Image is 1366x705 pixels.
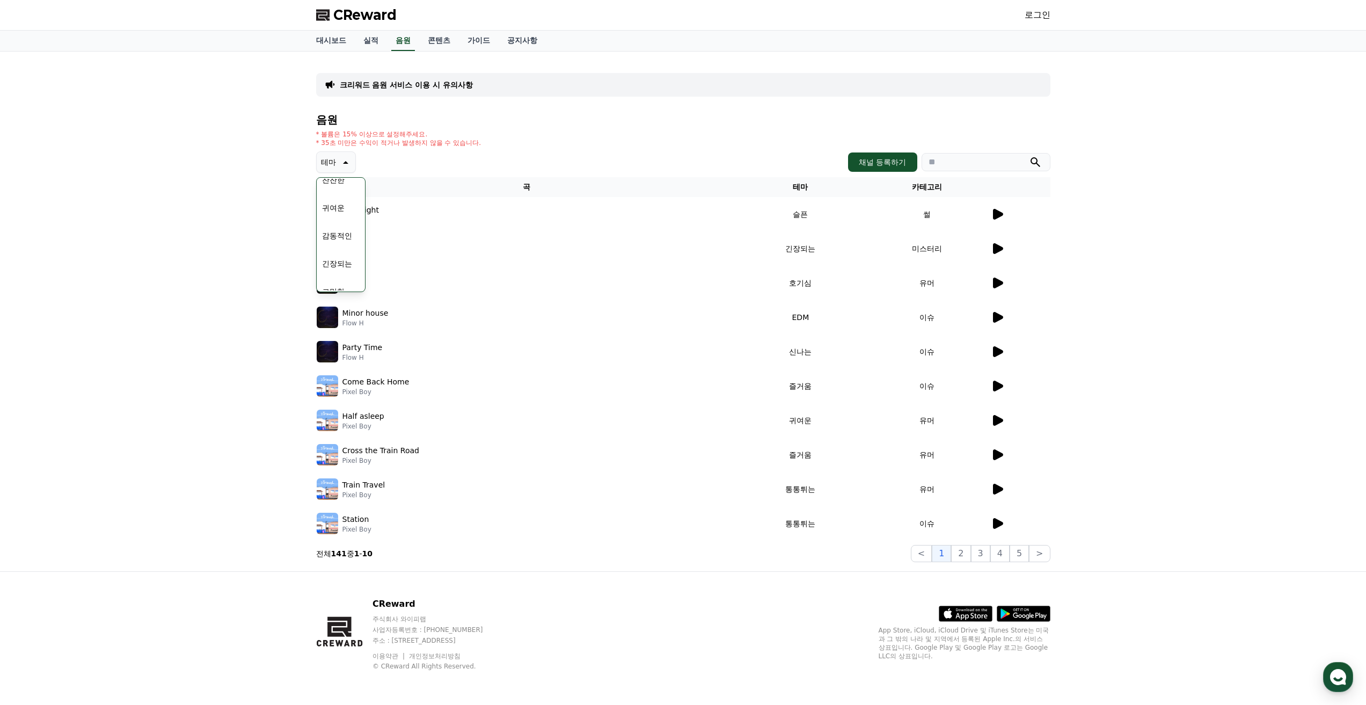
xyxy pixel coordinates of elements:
[372,626,503,634] p: 사업자등록번호 : [PHONE_NUMBER]
[737,472,864,506] td: 통통튀는
[342,388,410,396] p: Pixel Boy
[333,6,397,24] span: CReward
[342,491,385,499] p: Pixel Boy
[864,472,990,506] td: 유머
[372,615,503,623] p: 주식회사 와이피랩
[342,342,383,353] p: Party Time
[342,308,389,319] p: Minor house
[911,545,932,562] button: <
[737,438,864,472] td: 즐거움
[317,307,338,328] img: music
[372,598,503,610] p: CReward
[342,445,419,456] p: Cross the Train Road
[138,340,206,367] a: 설정
[318,280,349,303] button: 코믹한
[342,525,371,534] p: Pixel Boy
[391,31,415,51] a: 음원
[372,636,503,645] p: 주소 : [STREET_ADDRESS]
[317,410,338,431] img: music
[499,31,546,51] a: 공지사항
[848,152,917,172] button: 채널 등록하기
[166,357,179,365] span: 설정
[864,369,990,403] td: 이슈
[342,205,379,216] p: Sad Night
[864,266,990,300] td: 유머
[317,375,338,397] img: music
[342,376,410,388] p: Come Back Home
[737,177,864,197] th: 테마
[342,411,384,422] p: Half asleep
[737,369,864,403] td: 즐거움
[409,652,461,660] a: 개인정보처리방침
[372,662,503,671] p: © CReward All Rights Reserved.
[1029,545,1050,562] button: >
[1025,9,1050,21] a: 로그인
[342,514,369,525] p: Station
[864,197,990,231] td: 썰
[419,31,459,51] a: 콘텐츠
[864,335,990,369] td: 이슈
[316,151,356,173] button: 테마
[864,177,990,197] th: 카테고리
[355,31,387,51] a: 실적
[951,545,970,562] button: 2
[317,478,338,500] img: music
[318,196,349,220] button: 귀여운
[362,549,372,558] strong: 10
[318,252,356,275] button: 긴장되는
[737,403,864,438] td: 귀여운
[317,341,338,362] img: music
[932,545,951,562] button: 1
[864,403,990,438] td: 유머
[342,479,385,491] p: Train Travel
[318,168,349,192] button: 잔잔한
[864,300,990,335] td: 이슈
[864,506,990,541] td: 이슈
[737,231,864,266] td: 긴장되는
[372,652,406,660] a: 이용약관
[316,130,481,139] p: * 볼륨은 15% 이상으로 설정해주세요.
[990,545,1010,562] button: 4
[342,319,389,328] p: Flow H
[3,340,71,367] a: 홈
[316,6,397,24] a: CReward
[971,545,990,562] button: 3
[98,357,111,366] span: 대화
[737,300,864,335] td: EDM
[342,353,383,362] p: Flow H
[864,438,990,472] td: 유머
[316,139,481,147] p: * 35초 미만은 수익이 적거나 발생하지 않을 수 있습니다.
[737,506,864,541] td: 통통튀는
[316,177,737,197] th: 곡
[308,31,355,51] a: 대시보드
[34,357,40,365] span: 홈
[317,444,338,466] img: music
[737,335,864,369] td: 신나는
[354,549,360,558] strong: 1
[879,626,1050,660] p: App Store, iCloud, iCloud Drive 및 iTunes Store는 미국과 그 밖의 나라 및 지역에서 등록된 Apple Inc.의 서비스 상표입니다. Goo...
[317,513,338,534] img: music
[340,79,473,90] a: 크리워드 음원 서비스 이용 시 유의사항
[318,224,356,248] button: 감동적인
[316,114,1050,126] h4: 음원
[321,155,336,170] p: 테마
[71,340,138,367] a: 대화
[459,31,499,51] a: 가이드
[864,231,990,266] td: 미스터리
[331,549,347,558] strong: 141
[316,548,373,559] p: 전체 중 -
[342,422,384,431] p: Pixel Boy
[737,266,864,300] td: 호기심
[342,456,419,465] p: Pixel Boy
[1010,545,1029,562] button: 5
[737,197,864,231] td: 슬픈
